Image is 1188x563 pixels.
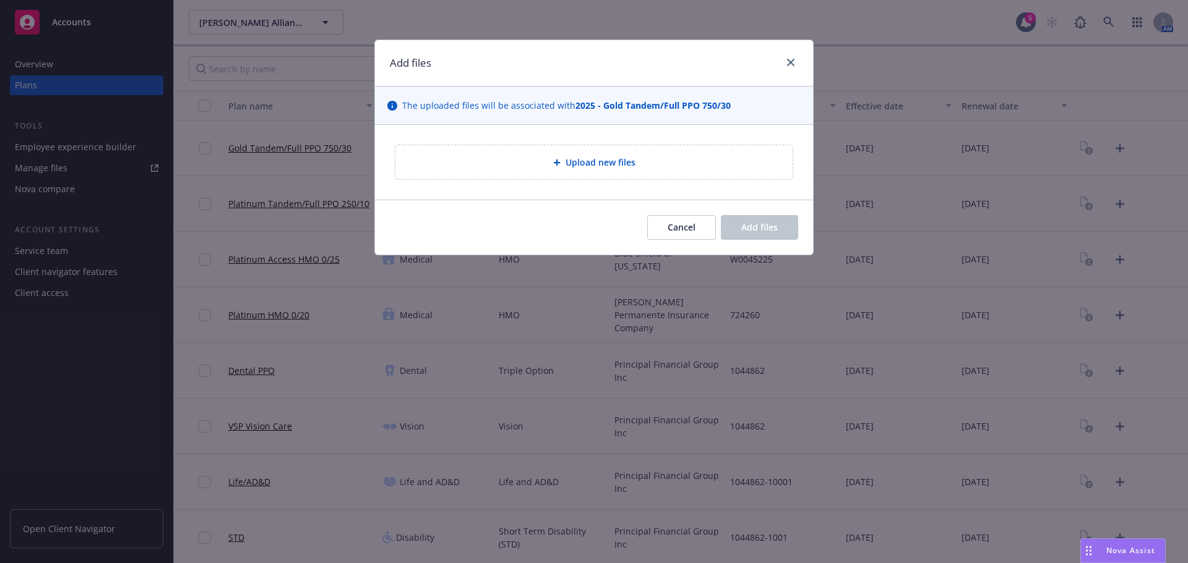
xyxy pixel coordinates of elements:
[566,156,635,169] span: Upload new files
[741,221,778,233] span: Add files
[402,99,731,112] span: The uploaded files will be associated with
[1080,538,1166,563] button: Nova Assist
[647,215,716,240] button: Cancel
[390,55,431,71] h1: Add files
[575,99,731,111] strong: 2025 - Gold Tandem/Full PPO 750/30
[783,55,798,70] a: close
[721,215,798,240] button: Add files
[395,145,793,180] div: Upload new files
[1081,539,1096,562] div: Drag to move
[1106,545,1155,556] span: Nova Assist
[668,221,695,233] span: Cancel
